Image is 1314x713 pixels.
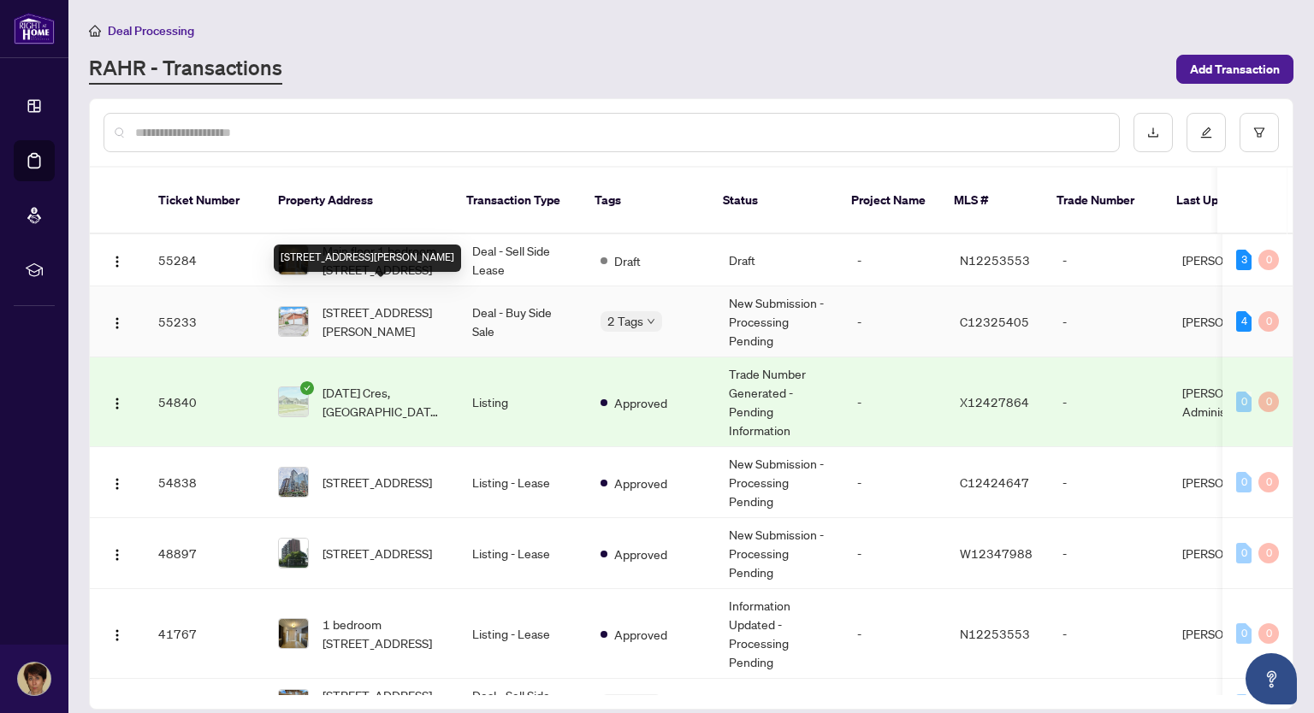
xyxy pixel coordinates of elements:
span: Draft [614,251,641,270]
div: 0 [1236,623,1252,644]
button: Add Transaction [1176,55,1293,84]
th: Transaction Type [453,168,581,234]
td: Listing - Lease [459,447,587,518]
img: logo [14,13,55,44]
button: Logo [104,308,131,335]
div: 0 [1258,311,1279,332]
span: Approved [614,393,667,412]
img: Logo [110,477,124,491]
button: Logo [104,388,131,415]
div: 0 [1236,472,1252,492]
button: Open asap [1246,653,1297,704]
span: check-circle [300,381,314,395]
th: Last Updated By [1163,168,1291,234]
span: down [647,317,655,326]
td: [PERSON_NAME] [1169,286,1297,357]
span: Main floor 1 bedroom [STREET_ADDRESS] [323,241,445,279]
div: 0 [1258,543,1279,563]
td: [PERSON_NAME] Administrator [1169,357,1297,447]
td: Draft [715,234,843,286]
div: 0 [1258,250,1279,270]
td: - [1049,447,1169,518]
span: [STREET_ADDRESS][PERSON_NAME] [323,303,445,340]
span: home [89,25,101,37]
button: filter [1240,113,1279,152]
td: - [843,286,946,357]
div: 3 [1236,250,1252,270]
td: [PERSON_NAME] [1169,234,1297,286]
td: 54840 [145,357,264,447]
td: Deal - Buy Side Sale [459,286,587,357]
td: New Submission - Processing Pending [715,447,843,518]
img: Logo [110,255,124,268]
button: Logo [104,620,131,647]
td: 54838 [145,447,264,518]
span: N12253553 [960,252,1030,268]
td: New Submission - Processing Pending [715,286,843,357]
span: X12427864 [960,394,1029,410]
img: thumbnail-img [279,387,308,416]
img: Logo [110,316,124,330]
img: Logo [110,397,124,410]
div: [STREET_ADDRESS][PERSON_NAME] [274,245,461,272]
td: - [1049,589,1169,679]
td: - [843,589,946,679]
button: Logo [104,468,131,496]
button: edit [1187,113,1226,152]
th: Project Name [838,168,940,234]
span: 1 bedroom [STREET_ADDRESS] [323,615,445,652]
th: MLS # [940,168,1043,234]
span: 2 Tags [607,311,643,331]
td: 55233 [145,286,264,357]
td: - [1049,357,1169,447]
td: [PERSON_NAME] [1169,518,1297,589]
span: [STREET_ADDRESS] [323,473,432,492]
span: W12347988 [960,545,1033,561]
td: 55284 [145,234,264,286]
button: Logo [104,539,131,567]
img: Logo [110,548,124,562]
td: Deal - Sell Side Lease [459,234,587,286]
button: download [1133,113,1173,152]
td: - [1049,518,1169,589]
span: N12253553 [960,626,1030,641]
div: 0 [1258,392,1279,412]
td: 41767 [145,589,264,679]
div: 0 [1236,392,1252,412]
span: download [1147,127,1159,138]
td: Listing - Lease [459,589,587,679]
div: 0 [1258,623,1279,644]
td: Information Updated - Processing Pending [715,589,843,679]
span: [DATE] Cres, [GEOGRAPHIC_DATA], [GEOGRAPHIC_DATA] [323,383,445,421]
div: 0 [1258,472,1279,492]
div: 0 [1236,543,1252,563]
td: - [843,447,946,518]
td: 48897 [145,518,264,589]
td: - [843,234,946,286]
span: edit [1200,127,1212,138]
td: New Submission - Processing Pending [715,518,843,589]
th: Ticket Number [145,168,264,234]
th: Tags [581,168,709,234]
th: Property Address [264,168,453,234]
td: [PERSON_NAME] [1169,589,1297,679]
span: Add Transaction [1190,56,1280,83]
td: [PERSON_NAME] [1169,447,1297,518]
span: Approved [614,625,667,644]
span: Deal Processing [108,23,194,38]
span: Approved [614,545,667,563]
span: [STREET_ADDRESS] [323,544,432,563]
a: RAHR - Transactions [89,54,282,85]
img: thumbnail-img [279,539,308,568]
img: thumbnail-img [279,307,308,336]
span: C12325405 [960,314,1029,329]
td: - [1049,234,1169,286]
th: Trade Number [1043,168,1163,234]
button: Logo [104,246,131,274]
td: Trade Number Generated - Pending Information [715,357,843,447]
td: Listing - Lease [459,518,587,589]
td: - [843,518,946,589]
span: filter [1253,127,1265,138]
td: Listing [459,357,587,447]
td: - [1049,286,1169,357]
